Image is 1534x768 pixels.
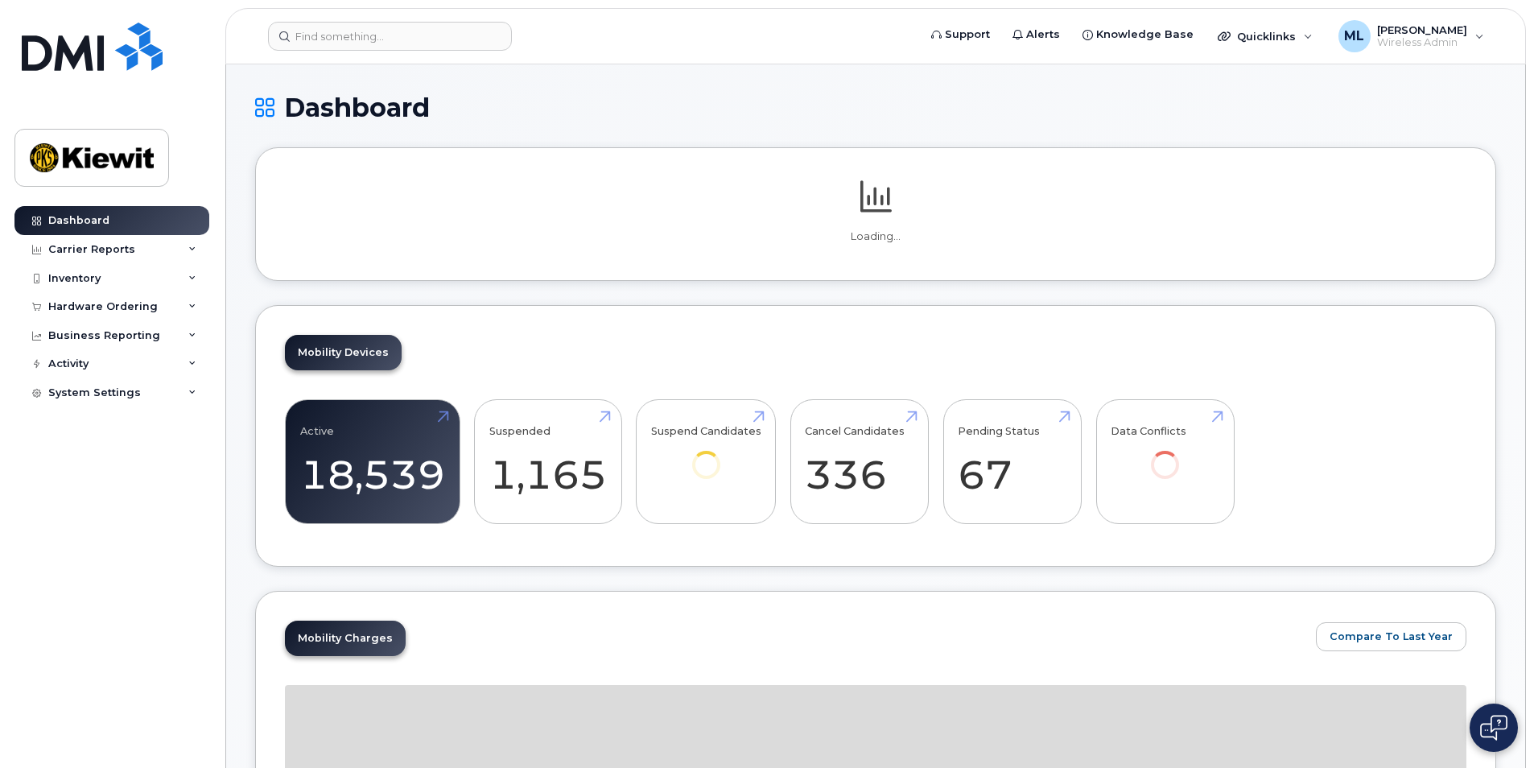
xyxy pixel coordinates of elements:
[651,409,761,502] a: Suspend Candidates
[285,229,1466,244] p: Loading...
[489,409,607,515] a: Suspended 1,165
[1316,622,1466,651] button: Compare To Last Year
[285,335,402,370] a: Mobility Devices
[285,621,406,656] a: Mobility Charges
[300,409,445,515] a: Active 18,539
[1330,629,1453,644] span: Compare To Last Year
[958,409,1066,515] a: Pending Status 67
[805,409,913,515] a: Cancel Candidates 336
[1111,409,1219,502] a: Data Conflicts
[255,93,1496,122] h1: Dashboard
[1480,715,1507,741] img: Open chat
